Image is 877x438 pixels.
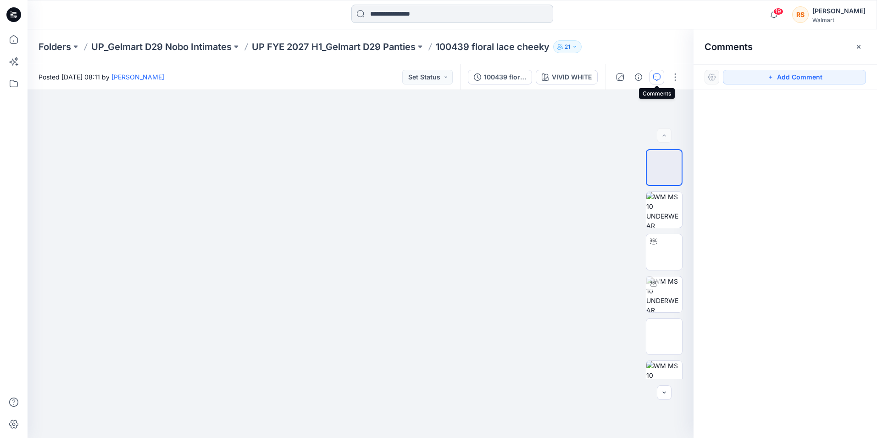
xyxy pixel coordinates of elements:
[646,192,682,228] img: WM MS 10 UNDERWEAR Colorway with Avatar
[792,6,809,23] div: RS
[553,40,582,53] button: 21
[484,72,526,82] div: 100439 floral lace cheeky V2
[812,17,866,23] div: Walmart
[646,276,682,312] img: WM MS 10 UNDERWEAR Turntable wo Avatar
[436,40,550,53] p: 100439 floral lace cheeky
[773,8,783,15] span: 19
[111,73,164,81] a: [PERSON_NAME]
[39,72,164,82] span: Posted [DATE] 08:11 by
[468,70,532,84] button: 100439 floral lace cheeky V2
[252,40,416,53] a: UP FYE 2027 H1_Gelmart D29 Panties
[646,361,682,397] img: WM MS 10 UNDERWEAR Bottom Back wo Avatar
[705,41,753,52] h2: Comments
[536,70,598,84] button: VIVID WHITE
[631,70,646,84] button: Details
[723,70,866,84] button: Add Comment
[812,6,866,17] div: [PERSON_NAME]
[565,42,570,52] p: 21
[552,72,592,82] div: VIVID WHITE
[91,40,232,53] a: UP_Gelmart D29 Nobo Intimates
[39,40,71,53] a: Folders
